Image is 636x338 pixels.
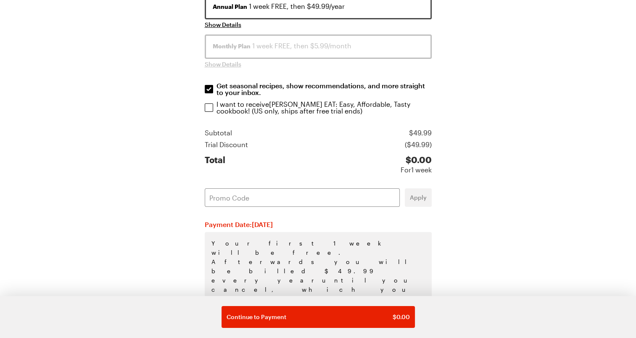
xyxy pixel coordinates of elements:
div: Trial Discount [205,140,248,150]
p: I want to receive [PERSON_NAME] EAT: Easy, Affordable, Tasty cookbook ! (US only, ships after fre... [216,101,433,114]
div: $ 49.99 [409,128,432,138]
div: For 1 week [401,165,432,175]
p: Get seasonal recipes, show recommendations, and more straight to your inbox. [216,82,433,96]
div: ($ 49.99 ) [405,140,432,150]
span: Monthly Plan [213,42,251,50]
div: $ 0.00 [401,155,432,165]
section: Price summary [205,128,432,175]
input: Get seasonal recipes, show recommendations, and more straight to your inbox. [205,85,213,93]
input: I want to receive[PERSON_NAME] EAT: Easy, Affordable, Tasty cookbook! (US only, ships after free ... [205,103,213,112]
button: Monthly Plan 1 week FREE, then $5.99/month [205,34,432,59]
p: Your first 1 week will be free. Afterwards you will be billed $49.99 every year until you cancel,... [205,232,432,338]
button: Continue to Payment$0.00 [222,306,415,328]
div: 1 week FREE, then $5.99/month [213,41,424,51]
span: Continue to Payment [227,313,286,321]
span: $ 0.00 [393,313,410,321]
input: Promo Code [205,188,400,207]
div: Total [205,155,225,175]
button: Show Details [205,60,241,69]
div: Subtotal [205,128,232,138]
button: Show Details [205,21,241,29]
h2: Payment Date: [DATE] [205,220,432,229]
span: Annual Plan [213,3,247,11]
div: 1 week FREE, then $49.99/year [213,1,424,11]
